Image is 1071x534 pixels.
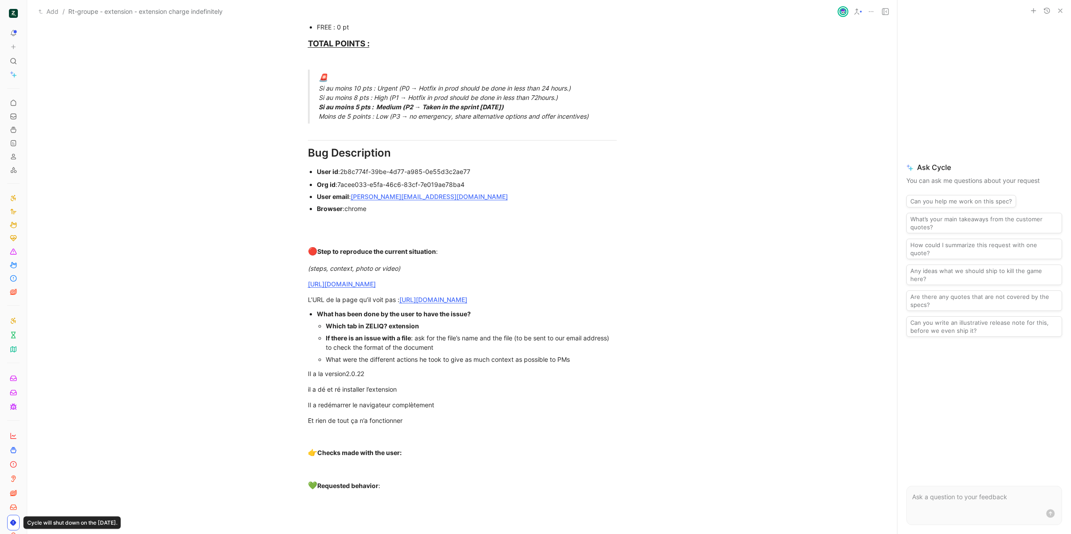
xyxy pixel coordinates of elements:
[346,370,364,377] span: 2.0.22
[24,517,121,529] div: Cycle will shut down on the [DATE].
[308,480,617,492] div: :
[839,7,847,16] img: avatar
[9,9,18,18] img: ZELIQ
[906,162,1062,173] span: Ask Cycle
[68,6,223,17] span: Rt-groupe - extension - extension charge indefinitely
[906,175,1062,186] p: You can ask me questions about your request
[317,22,617,32] div: FREE : 0 pt
[317,310,471,318] strong: What has been done by the user to have the issue?
[319,72,627,121] div: Si au moins 10 pts : Urgent (P0 → Hotfix in prod should be done in less than 24 hours.) Si au moi...
[906,239,1062,259] button: How could I summarize this request with one quote?
[317,449,402,456] strong: Checks made with the user:
[326,355,617,364] div: What were the different actions he took to give as much context as possible to PMs
[337,181,465,188] span: 7acee033-e5fa-46c6-83cf-7e019ae78ba4
[308,448,317,457] span: 👉
[308,481,317,490] span: 💚
[308,295,617,304] div: L’URL de la page qu’il voit pas :
[906,195,1016,207] button: Can you help me work on this spec?
[308,369,617,378] div: Il a la version
[317,248,436,255] strong: Step to reproduce the current situation
[308,265,400,272] em: (steps, context, photo or video)
[906,213,1062,233] button: What’s your main takeaways from the customer quotes?
[317,482,378,489] strong: Requested behavior
[308,246,617,257] div: :
[308,247,317,256] span: 🔴
[351,193,508,200] a: [PERSON_NAME][EMAIL_ADDRESS][DOMAIN_NAME]
[399,296,467,303] a: [URL][DOMAIN_NAME]
[906,290,1062,311] button: Are there any quotes that are not covered by the specs?
[326,333,617,352] div: : ask for the file’s name and the file (to be sent to our email address) to check the format of t...
[62,6,65,17] span: /
[317,167,617,176] div: :
[317,181,336,188] strong: Org id
[326,322,419,330] strong: Which tab in ZELIQ? extension
[906,265,1062,285] button: Any ideas what we should ship to kill the game here?
[345,205,366,212] span: chrome
[340,168,470,175] span: 2b8c774f-39be-4d77-a985-0e55d3c2ae77
[317,168,338,175] strong: User id
[308,145,617,161] div: Bug Description
[317,180,617,189] div: :
[308,401,434,409] span: Il a redémarrer le navigateur complètement
[319,103,504,111] strong: Si au moins 5 pts : Medium (P2 → Taken in the sprint [DATE])
[906,316,1062,337] button: Can you write an illustrative release note for this, before we even ship it?
[317,193,349,200] strong: User email
[308,280,376,288] a: [URL][DOMAIN_NAME]
[308,39,369,48] u: TOTAL POINTS :
[326,334,411,342] strong: If there is an issue with a file
[317,204,617,213] div: :
[7,7,20,20] button: ZELIQ
[317,205,343,212] strong: Browser
[36,6,61,17] button: Add
[319,73,328,82] span: 🚨
[308,385,397,393] span: il a dé et ré installer l’extension
[317,192,617,201] div: :
[308,417,403,424] span: Et rien de tout ça n’a fonctionner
